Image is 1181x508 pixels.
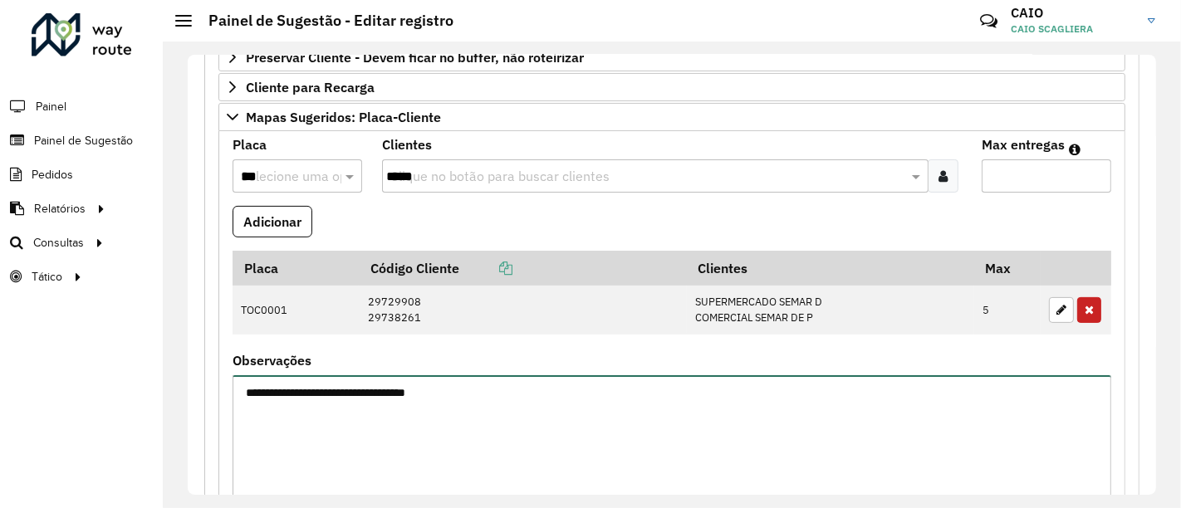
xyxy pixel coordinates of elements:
a: Cliente para Recarga [218,73,1125,101]
span: Preservar Cliente - Devem ficar no buffer, não roteirizar [246,51,584,64]
a: Mapas Sugeridos: Placa-Cliente [218,103,1125,131]
a: Preservar Cliente - Devem ficar no buffer, não roteirizar [218,43,1125,71]
span: Tático [32,268,62,286]
em: Máximo de clientes que serão colocados na mesma rota com os clientes informados [1069,143,1081,156]
span: CAIO SCAGLIERA [1011,22,1135,37]
td: SUPERMERCADO SEMAR D COMERCIAL SEMAR DE P [687,286,974,335]
label: Observações [233,350,311,370]
td: 29729908 29738261 [359,286,686,335]
h2: Painel de Sugestão - Editar registro [192,12,453,30]
span: Painel de Sugestão [34,132,133,149]
th: Placa [233,251,359,286]
a: Contato Rápido [971,3,1007,39]
a: Copiar [459,260,512,276]
label: Max entregas [982,134,1065,154]
td: 5 [974,286,1041,335]
label: Placa [233,134,267,154]
th: Max [974,251,1041,286]
span: Mapas Sugeridos: Placa-Cliente [246,110,441,124]
span: Painel [36,98,66,115]
span: Consultas [33,234,84,252]
label: Clientes [382,134,432,154]
td: TOC0001 [233,286,359,335]
span: Pedidos [32,166,73,183]
button: Adicionar [233,206,312,237]
th: Código Cliente [359,251,686,286]
h3: CAIO [1011,5,1135,21]
span: Cliente para Recarga [246,81,375,94]
th: Clientes [687,251,974,286]
span: Relatórios [34,200,86,217]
